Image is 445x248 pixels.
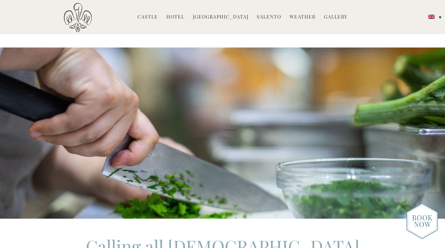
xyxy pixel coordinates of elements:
[406,203,438,239] img: new-booknow.png
[324,13,347,21] a: Gallery
[257,13,281,21] a: Salento
[166,13,184,21] a: Hotel
[137,13,158,21] a: Castle
[289,13,316,21] a: Weather
[428,15,435,19] img: English
[193,13,248,21] a: [GEOGRAPHIC_DATA]
[64,3,92,32] img: Castello di Ugento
